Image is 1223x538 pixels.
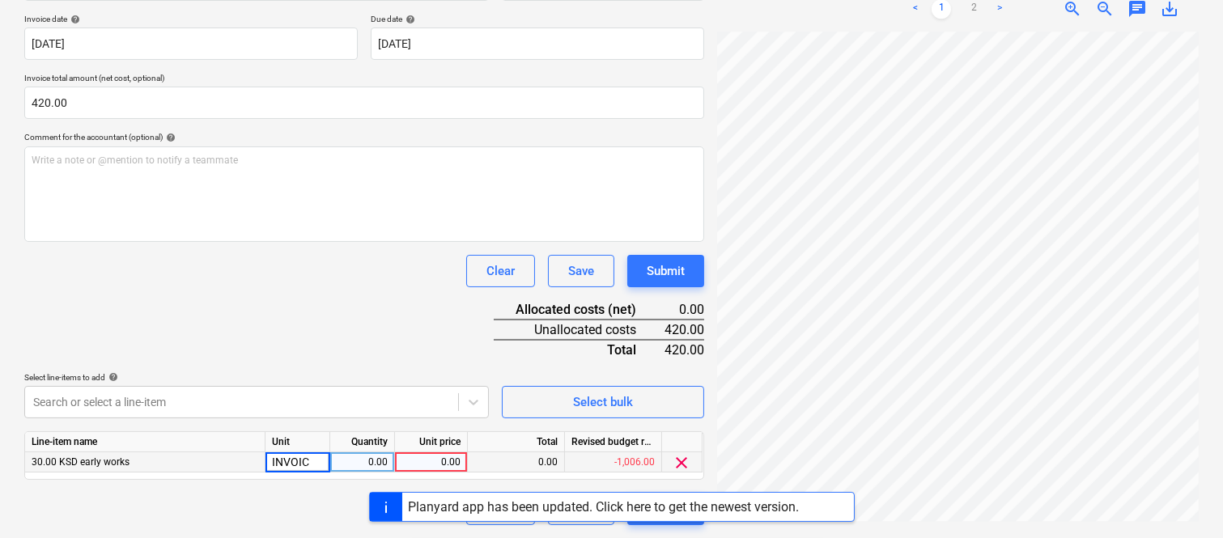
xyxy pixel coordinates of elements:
[330,432,395,452] div: Quantity
[395,432,468,452] div: Unit price
[265,432,330,452] div: Unit
[627,255,704,287] button: Submit
[25,432,265,452] div: Line-item name
[565,452,662,472] div: -1,006.00
[568,261,594,282] div: Save
[468,432,565,452] div: Total
[673,453,692,472] span: clear
[468,452,565,472] div: 0.00
[24,28,358,60] input: Invoice date not specified
[662,320,704,340] div: 420.00
[371,28,704,60] input: Due date not specified
[1142,460,1223,538] iframe: Chat Widget
[24,73,704,87] p: Invoice total amount (net cost, optional)
[502,386,704,418] button: Select bulk
[24,372,489,383] div: Select line-items to add
[565,432,662,452] div: Revised budget remaining
[494,300,662,320] div: Allocated costs (net)
[24,132,704,142] div: Comment for the accountant (optional)
[337,452,388,472] div: 0.00
[494,320,662,340] div: Unallocated costs
[548,255,614,287] button: Save
[662,340,704,359] div: 420.00
[67,15,80,24] span: help
[163,133,176,142] span: help
[401,452,461,472] div: 0.00
[662,300,704,320] div: 0.00
[486,261,515,282] div: Clear
[105,372,118,382] span: help
[466,255,535,287] button: Clear
[494,340,662,359] div: Total
[402,15,415,24] span: help
[573,392,633,413] div: Select bulk
[32,456,130,468] span: 30.00 KSD early works
[24,87,704,119] input: Invoice total amount (net cost, optional)
[647,261,685,282] div: Submit
[409,499,800,515] div: Planyard app has been updated. Click here to get the newest version.
[24,14,358,24] div: Invoice date
[371,14,704,24] div: Due date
